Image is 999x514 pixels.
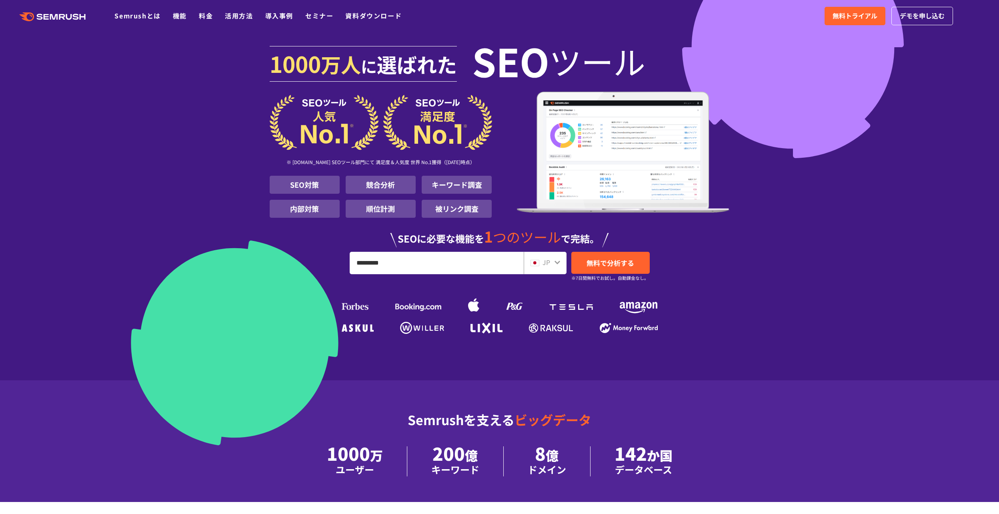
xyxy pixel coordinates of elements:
[377,50,457,78] span: 選ばれた
[549,45,645,77] span: ツール
[472,45,549,77] span: SEO
[270,200,340,218] li: 内部対策
[350,252,523,274] input: URL、キーワードを入力してください
[587,258,634,268] span: 無料で分析する
[891,7,953,25] a: デモを申し込む
[833,11,877,21] span: 無料トライアル
[615,462,673,476] div: データベース
[270,221,730,247] div: SEOに必要な機能を
[321,50,361,78] span: 万人
[270,150,492,176] div: ※ [DOMAIN_NAME] SEOツール部門にて 満足度＆人気度 世界 No.1獲得（[DATE]時点）
[465,446,478,464] span: 億
[407,446,504,476] li: 200
[825,7,885,25] a: 無料トライアル
[571,274,649,282] small: ※7日間無料でお試し。自動課金なし。
[900,11,945,21] span: デモを申し込む
[591,446,697,476] li: 142
[270,47,321,79] span: 1000
[305,11,333,20] a: セミナー
[225,11,253,20] a: 活用方法
[543,257,550,267] span: JP
[361,54,377,78] span: に
[346,176,416,194] li: 競合分析
[561,231,599,245] span: で完結。
[270,176,340,194] li: SEO対策
[431,462,479,476] div: キーワード
[422,176,492,194] li: キーワード調査
[546,446,559,464] span: 億
[114,11,160,20] a: Semrushとは
[493,227,561,247] span: つのツール
[199,11,213,20] a: 料金
[422,200,492,218] li: 被リンク調査
[265,11,293,20] a: 導入事例
[504,446,591,476] li: 8
[270,406,730,446] div: Semrushを支える
[173,11,187,20] a: 機能
[515,410,591,429] span: ビッグデータ
[528,462,566,476] div: ドメイン
[346,200,416,218] li: 順位計測
[484,225,493,247] span: 1
[345,11,402,20] a: 資料ダウンロード
[571,252,650,274] a: 無料で分析する
[647,446,673,464] span: か国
